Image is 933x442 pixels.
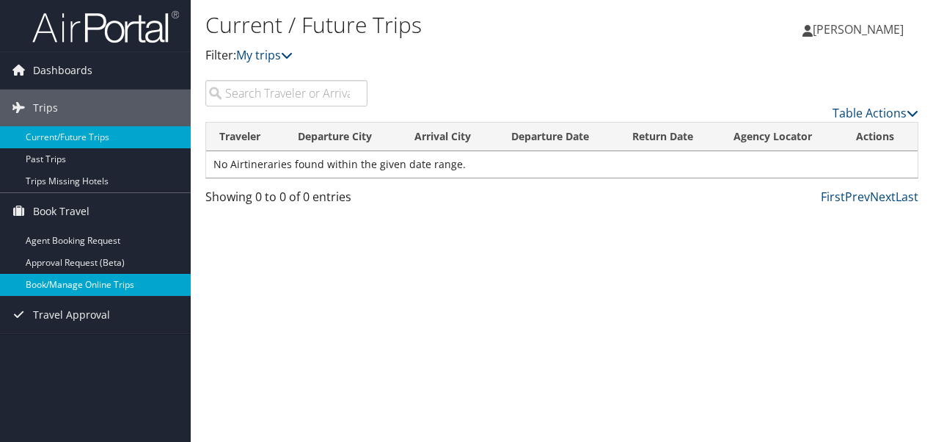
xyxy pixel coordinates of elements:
[205,188,367,213] div: Showing 0 to 0 of 0 entries
[206,123,285,151] th: Traveler: activate to sort column ascending
[845,189,870,205] a: Prev
[401,123,497,151] th: Arrival City: activate to sort column ascending
[821,189,845,205] a: First
[896,189,918,205] a: Last
[870,189,896,205] a: Next
[32,10,179,44] img: airportal-logo.png
[33,90,58,126] span: Trips
[720,123,842,151] th: Agency Locator: activate to sort column ascending
[285,123,401,151] th: Departure City: activate to sort column ascending
[205,46,681,65] p: Filter:
[205,10,681,40] h1: Current / Future Trips
[236,47,293,63] a: My trips
[833,105,918,121] a: Table Actions
[843,123,918,151] th: Actions
[33,297,110,333] span: Travel Approval
[813,21,904,37] span: [PERSON_NAME]
[619,123,720,151] th: Return Date: activate to sort column ascending
[802,7,918,51] a: [PERSON_NAME]
[205,80,367,106] input: Search Traveler or Arrival City
[206,151,918,178] td: No Airtineraries found within the given date range.
[33,193,89,230] span: Book Travel
[498,123,619,151] th: Departure Date: activate to sort column descending
[33,52,92,89] span: Dashboards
